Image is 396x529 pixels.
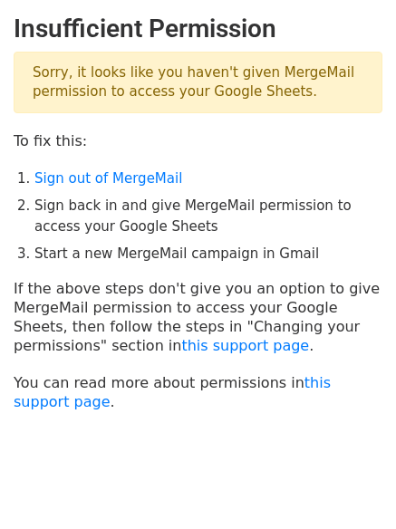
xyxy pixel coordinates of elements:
a: this support page [14,374,331,410]
p: You can read more about permissions in . [14,373,382,411]
a: Sign out of MergeMail [34,170,182,187]
p: If the above steps don't give you an option to give MergeMail permission to access your Google Sh... [14,279,382,355]
h2: Insufficient Permission [14,14,382,44]
p: To fix this: [14,131,382,150]
p: Sorry, it looks like you haven't given MergeMail permission to access your Google Sheets. [14,52,382,113]
li: Sign back in and give MergeMail permission to access your Google Sheets [34,196,382,236]
a: this support page [181,337,309,354]
li: Start a new MergeMail campaign in Gmail [34,244,382,264]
